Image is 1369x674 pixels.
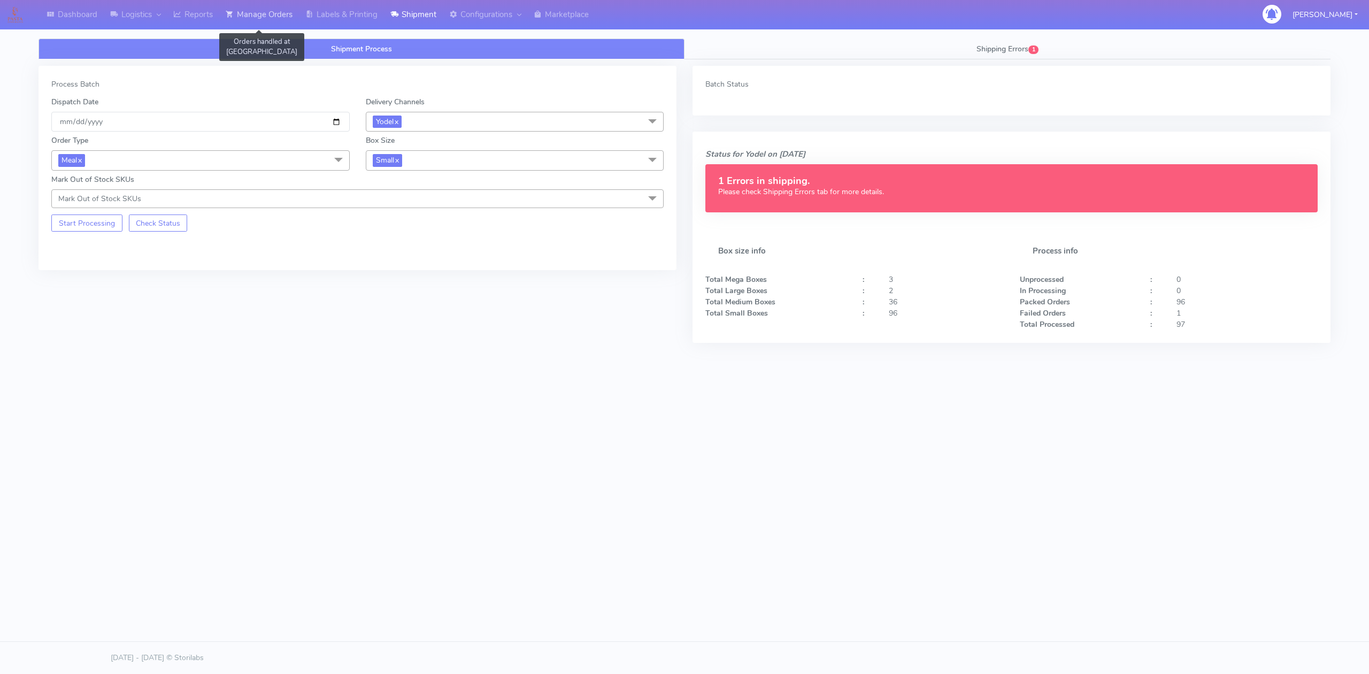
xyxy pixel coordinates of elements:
[881,296,1012,308] div: 36
[863,308,864,318] strong: :
[366,135,395,146] label: Box Size
[51,174,134,185] label: Mark Out of Stock SKUs
[1168,296,1326,308] div: 96
[1168,285,1326,296] div: 0
[1150,274,1152,285] strong: :
[1150,297,1152,307] strong: :
[705,79,1318,90] div: Batch Status
[58,194,141,204] span: Mark Out of Stock SKUs
[394,154,399,165] a: x
[1150,286,1152,296] strong: :
[1150,319,1152,330] strong: :
[39,39,1330,59] ul: Tabs
[705,274,767,285] strong: Total Mega Boxes
[51,215,122,232] button: Start Processing
[705,286,767,296] strong: Total Large Boxes
[373,154,402,166] span: Small
[1168,308,1326,319] div: 1
[1150,308,1152,318] strong: :
[881,285,1012,296] div: 2
[718,176,1305,187] h4: 1 Errors in shipping.
[331,44,392,54] span: Shipment Process
[1020,274,1064,285] strong: Unprocessed
[1285,4,1366,26] button: [PERSON_NAME]
[1020,286,1066,296] strong: In Processing
[863,297,864,307] strong: :
[881,308,1012,319] div: 96
[77,154,82,165] a: x
[58,154,85,166] span: Meal
[1020,308,1066,318] strong: Failed Orders
[1168,274,1326,285] div: 0
[129,215,188,232] button: Check Status
[51,79,664,90] div: Process Batch
[1028,45,1039,54] span: 1
[705,297,775,307] strong: Total Medium Boxes
[51,96,98,108] label: Dispatch Date
[705,308,768,318] strong: Total Small Boxes
[863,274,864,285] strong: :
[705,149,805,159] i: Status for Yodel on [DATE]
[1168,319,1326,330] div: 97
[51,135,88,146] label: Order Type
[976,44,1028,54] span: Shipping Errors
[1020,234,1318,269] h5: Process info
[705,234,1004,269] h5: Box size info
[863,286,864,296] strong: :
[366,96,425,108] label: Delivery Channels
[718,186,1305,197] p: Please check Shipping Errors tab for more details.
[394,116,398,127] a: x
[373,116,402,128] span: Yodel
[1020,297,1070,307] strong: Packed Orders
[1020,319,1074,330] strong: Total Processed
[881,274,1012,285] div: 3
